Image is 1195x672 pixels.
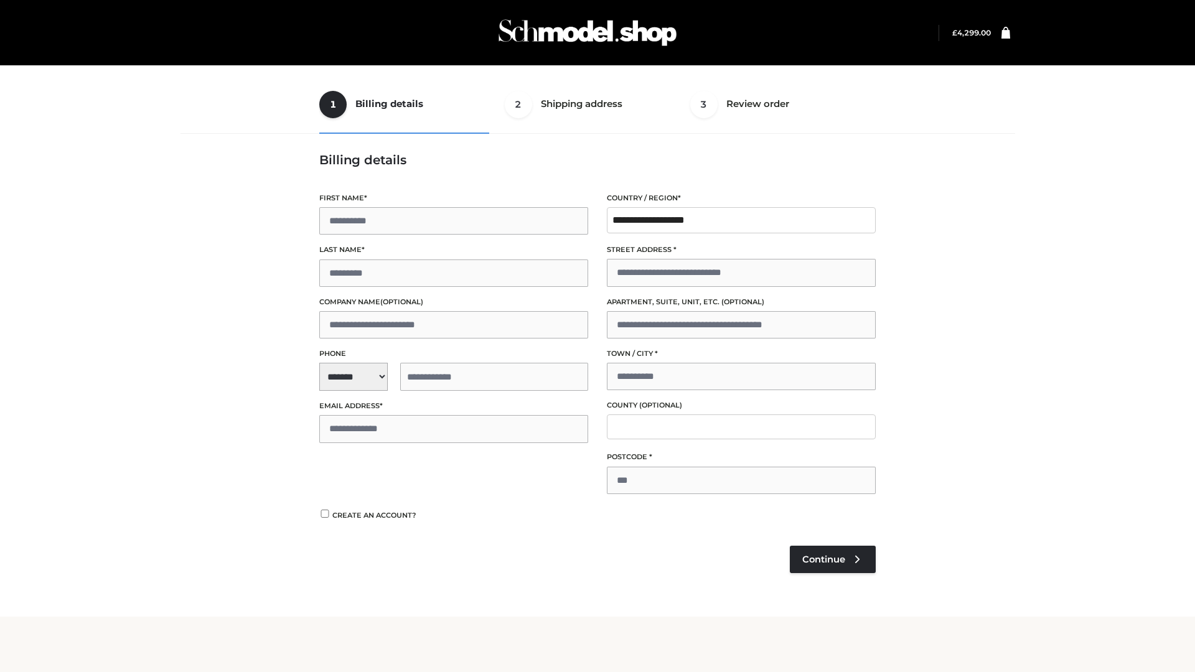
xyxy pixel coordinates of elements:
[319,192,588,204] label: First name
[952,28,957,37] span: £
[319,348,588,360] label: Phone
[802,554,845,565] span: Continue
[639,401,682,409] span: (optional)
[319,400,588,412] label: Email address
[494,8,681,57] img: Schmodel Admin 964
[607,244,876,256] label: Street address
[607,348,876,360] label: Town / City
[319,296,588,308] label: Company name
[721,297,764,306] span: (optional)
[952,28,991,37] bdi: 4,299.00
[319,510,330,518] input: Create an account?
[607,451,876,463] label: Postcode
[790,546,876,573] a: Continue
[952,28,991,37] a: £4,299.00
[319,152,876,167] h3: Billing details
[332,511,416,520] span: Create an account?
[607,192,876,204] label: Country / Region
[380,297,423,306] span: (optional)
[607,296,876,308] label: Apartment, suite, unit, etc.
[319,244,588,256] label: Last name
[607,399,876,411] label: County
